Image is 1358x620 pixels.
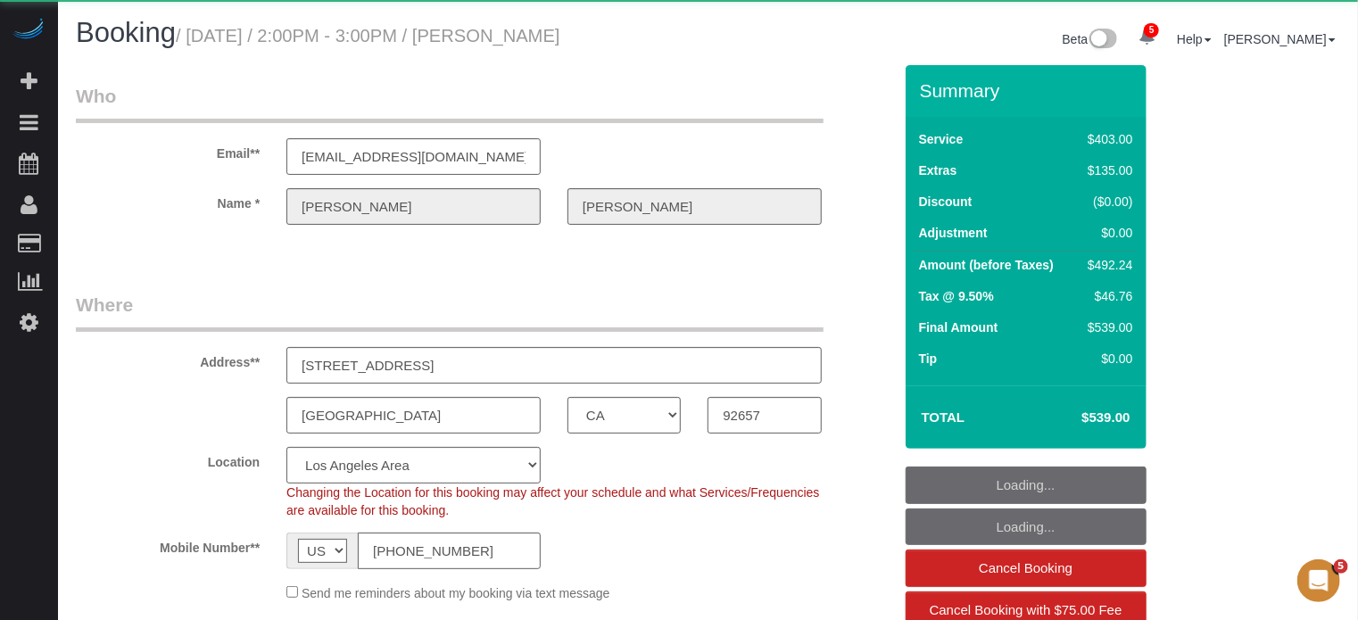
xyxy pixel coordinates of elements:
div: $46.76 [1081,287,1132,305]
a: 5 [1130,18,1164,57]
strong: Total [922,409,965,425]
span: Booking [76,17,176,48]
a: Help [1177,32,1212,46]
div: ($0.00) [1081,193,1132,211]
a: [PERSON_NAME] [1224,32,1336,46]
div: $0.00 [1081,350,1132,368]
span: Changing the Location for this booking may affect your schedule and what Services/Frequencies are... [286,485,819,517]
label: Location [62,447,273,471]
h4: $539.00 [1028,410,1130,426]
label: Tax @ 9.50% [919,287,994,305]
label: Amount (before Taxes) [919,256,1054,274]
span: 5 [1144,23,1159,37]
div: $0.00 [1081,224,1132,242]
small: / [DATE] / 2:00PM - 3:00PM / [PERSON_NAME] [176,26,560,45]
span: Cancel Booking with $75.00 Fee [930,602,1122,617]
label: Final Amount [919,318,998,336]
label: Mobile Number** [62,533,273,557]
img: Automaid Logo [11,18,46,43]
div: $135.00 [1081,161,1132,179]
a: Beta [1063,32,1118,46]
input: First Name** [286,188,541,225]
input: Zip Code** [708,397,821,434]
iframe: Intercom live chat [1297,559,1340,602]
img: New interface [1088,29,1117,52]
span: Send me reminders about my booking via text message [302,586,610,600]
input: Mobile Number** [358,533,541,569]
label: Service [919,130,964,148]
label: Tip [919,350,938,368]
div: $539.00 [1081,318,1132,336]
legend: Who [76,83,824,123]
label: Extras [919,161,957,179]
span: 5 [1334,559,1348,574]
h3: Summary [920,80,1138,101]
input: Last Name** [567,188,822,225]
div: $403.00 [1081,130,1132,148]
div: $492.24 [1081,256,1132,274]
label: Discount [919,193,973,211]
label: Name * [62,188,273,212]
label: Adjustment [919,224,988,242]
a: Cancel Booking [906,550,1147,587]
legend: Where [76,292,824,332]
